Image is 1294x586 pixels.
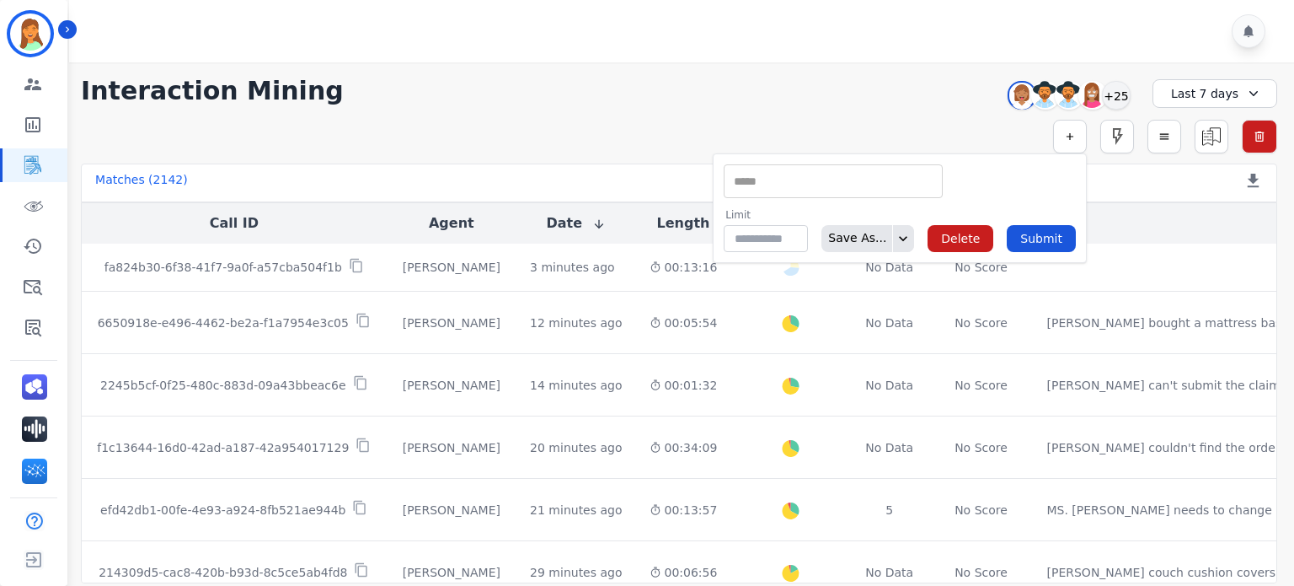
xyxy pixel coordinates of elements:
button: Agent [429,213,474,234]
div: 00:13:57 [650,502,718,519]
div: Save As... [821,225,886,252]
button: Date [547,213,607,234]
div: [PERSON_NAME] [400,439,504,456]
div: [PERSON_NAME] [400,564,504,581]
div: 3 minutes ago [530,259,615,276]
label: Limit [725,208,808,222]
div: 21 minutes ago [530,502,622,519]
div: 00:13:16 [650,259,718,276]
button: Delete [928,225,993,252]
div: 14 minutes ago [530,377,622,394]
h1: Interaction Mining [81,76,344,106]
div: [PERSON_NAME] [400,502,504,519]
div: 5 [864,502,916,519]
div: No Data [864,315,916,331]
div: No Score [954,439,1008,456]
div: No Score [954,377,1008,394]
p: 2245b5cf-0f25-480c-883d-09a43bbeac6e [100,377,346,394]
div: 00:01:32 [650,377,718,394]
div: [PERSON_NAME] [400,377,504,394]
div: 00:06:56 [650,564,718,581]
div: No Data [864,259,916,276]
p: 214309d5-cac8-420b-b93d-8c5ce5ab4fd8 [99,564,347,581]
div: No Score [954,259,1008,276]
ul: selected options [728,173,938,191]
p: f1c13644-16d0-42ad-a187-42a954017129 [97,439,349,456]
div: 29 minutes ago [530,564,622,581]
p: fa824b30-6f38-41f7-9a0f-a57cba504f1b [104,259,342,276]
div: Matches ( 2142 ) [95,171,188,195]
div: 20 minutes ago [530,439,622,456]
div: No Score [954,564,1008,581]
div: [PERSON_NAME] [400,315,504,331]
p: 6650918e-e496-4462-be2a-f1a7954e3c05 [98,315,349,331]
button: Call ID [210,213,259,234]
img: Bordered avatar [10,13,51,54]
p: efd42db1-00fe-4e93-a924-8fb521ae944b [100,502,345,519]
div: No Data [864,377,916,394]
div: 12 minutes ago [530,315,622,331]
div: Last 7 days [1152,79,1277,108]
div: No Data [864,564,916,581]
div: No Score [954,315,1008,331]
button: Length [656,213,709,234]
div: No Data [864,439,916,456]
div: [PERSON_NAME] [400,259,504,276]
div: 00:05:54 [650,315,718,331]
div: 00:34:09 [650,439,718,456]
div: No Score [954,502,1008,519]
div: +25 [1102,81,1131,110]
button: Submit [1007,225,1076,252]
